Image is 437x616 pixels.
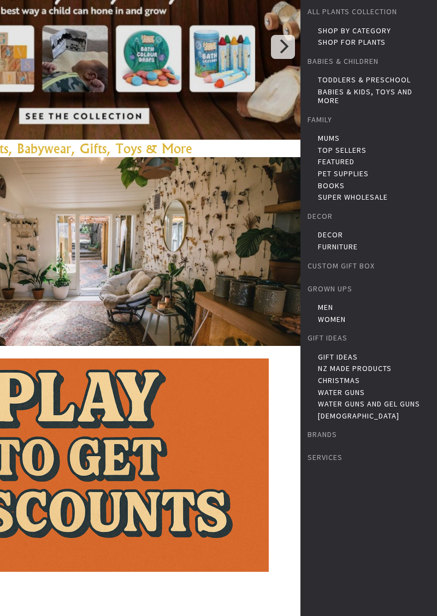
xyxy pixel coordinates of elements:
a: Babies & Children [300,50,437,73]
a: Pet Supplies [318,169,434,178]
a: Women [318,315,434,324]
a: Shop by Category [318,26,434,35]
a: Decor [300,205,437,228]
a: NZ Made Products [318,364,434,373]
a: Water Guns and Gel Guns [318,399,434,408]
a: Brands [300,423,437,446]
a: Toddlers & Preschool [318,75,434,84]
a: Babies & Kids, toys and more [318,87,434,105]
a: Mums [318,134,434,142]
a: Featured [318,157,434,166]
a: Christmas [318,376,434,385]
a: Water Guns [318,388,434,397]
a: [DEMOGRAPHIC_DATA] [318,411,434,420]
a: Gift Ideas [300,326,437,349]
a: Furniture [318,242,434,251]
a: Services [300,446,437,469]
a: Family [300,108,437,131]
a: Super Wholesale [318,193,434,201]
a: Books [318,181,434,190]
a: Gift Ideas [318,352,434,361]
a: Men [318,303,434,312]
a: Custom Gift Box [300,254,437,277]
a: Grown Ups [300,277,437,300]
a: Decor [318,230,434,239]
a: Top Sellers [318,146,434,154]
button: Next [271,35,295,59]
a: Shop for Plants [318,38,434,46]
